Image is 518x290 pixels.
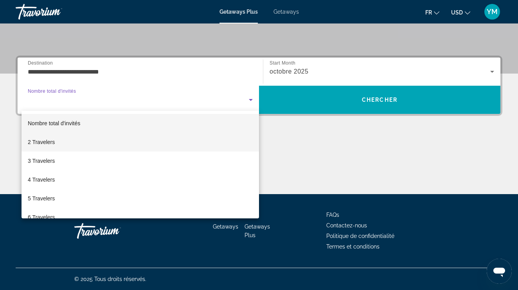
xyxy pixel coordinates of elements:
iframe: Bouton de lancement de la fenêtre de messagerie [487,259,512,284]
span: 2 Travelers [28,137,55,147]
span: 3 Travelers [28,156,55,166]
span: 5 Travelers [28,194,55,203]
span: 4 Travelers [28,175,55,184]
span: 6 Travelers [28,213,55,222]
span: Nombre total d'invités [28,120,80,126]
